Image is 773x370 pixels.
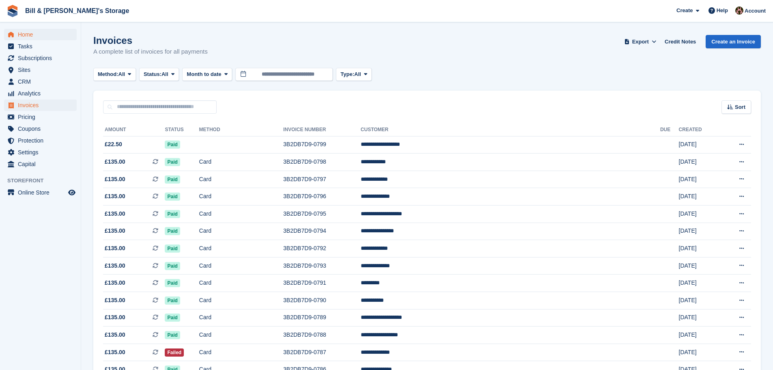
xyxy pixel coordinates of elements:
span: Analytics [18,88,67,99]
span: Home [18,29,67,40]
span: Type: [340,70,354,78]
a: Preview store [67,188,77,197]
span: Paid [165,158,180,166]
p: A complete list of invoices for all payments [93,47,208,56]
td: [DATE] [679,257,721,275]
th: Due [660,123,679,136]
span: Create [676,6,693,15]
a: menu [4,147,77,158]
span: Month to date [187,70,221,78]
button: Status: All [139,68,179,81]
td: Card [199,171,283,188]
td: [DATE] [679,188,721,206]
span: All [161,70,168,78]
span: Paid [165,210,180,218]
td: 3B2DB7D9-0787 [283,344,361,361]
span: Settings [18,147,67,158]
td: Card [199,275,283,292]
th: Created [679,123,721,136]
span: £135.00 [105,313,125,322]
span: £135.00 [105,192,125,201]
th: Amount [103,123,165,136]
span: Subscriptions [18,52,67,64]
td: 3B2DB7D9-0788 [283,327,361,344]
span: Method: [98,70,118,78]
td: Card [199,344,283,361]
span: Capital [18,158,67,170]
th: Method [199,123,283,136]
span: All [354,70,361,78]
td: [DATE] [679,309,721,327]
span: £135.00 [105,210,125,218]
span: CRM [18,76,67,87]
td: 3B2DB7D9-0789 [283,309,361,327]
td: 3B2DB7D9-0790 [283,292,361,309]
td: Card [199,240,283,257]
a: menu [4,135,77,146]
button: Month to date [182,68,232,81]
span: £135.00 [105,279,125,287]
td: 3B2DB7D9-0794 [283,223,361,240]
td: Card [199,257,283,275]
a: menu [4,29,77,40]
span: Help [717,6,728,15]
td: [DATE] [679,327,721,344]
span: Paid [165,227,180,235]
th: Status [165,123,199,136]
td: 3B2DB7D9-0796 [283,188,361,206]
span: £135.00 [105,331,125,339]
span: Paid [165,296,180,305]
span: Protection [18,135,67,146]
span: Paid [165,314,180,322]
td: [DATE] [679,154,721,171]
td: Card [199,206,283,223]
button: Method: All [93,68,136,81]
span: Sites [18,64,67,76]
button: Export [622,35,658,48]
td: Card [199,309,283,327]
a: Bill & [PERSON_NAME]'s Storage [22,4,132,17]
td: 3B2DB7D9-0793 [283,257,361,275]
a: menu [4,64,77,76]
img: stora-icon-8386f47178a22dfd0bd8f6a31ec36ba5ce8667c1dd55bd0f319d3a0aa187defe.svg [6,5,19,17]
td: 3B2DB7D9-0792 [283,240,361,257]
span: Paid [165,279,180,287]
td: [DATE] [679,275,721,292]
a: menu [4,88,77,99]
span: Failed [165,348,184,357]
h1: Invoices [93,35,208,46]
th: Invoice Number [283,123,361,136]
span: Paid [165,262,180,270]
td: [DATE] [679,206,721,223]
td: 3B2DB7D9-0797 [283,171,361,188]
span: Storefront [7,177,81,185]
span: £135.00 [105,227,125,235]
span: Account [745,7,766,15]
td: [DATE] [679,171,721,188]
th: Customer [361,123,660,136]
a: menu [4,158,77,170]
td: [DATE] [679,240,721,257]
td: Card [199,292,283,309]
img: Jack Bottesch [735,6,743,15]
span: £135.00 [105,244,125,253]
button: Type: All [336,68,372,81]
span: £135.00 [105,348,125,357]
span: Status: [144,70,161,78]
span: Pricing [18,111,67,123]
td: 3B2DB7D9-0798 [283,154,361,171]
a: menu [4,52,77,64]
span: £135.00 [105,158,125,166]
span: Paid [165,175,180,184]
span: All [118,70,125,78]
td: Card [199,188,283,206]
a: menu [4,41,77,52]
span: Paid [165,141,180,149]
td: 3B2DB7D9-0791 [283,275,361,292]
span: Invoices [18,100,67,111]
td: [DATE] [679,292,721,309]
span: £135.00 [105,175,125,184]
a: menu [4,187,77,198]
td: [DATE] [679,344,721,361]
a: menu [4,111,77,123]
